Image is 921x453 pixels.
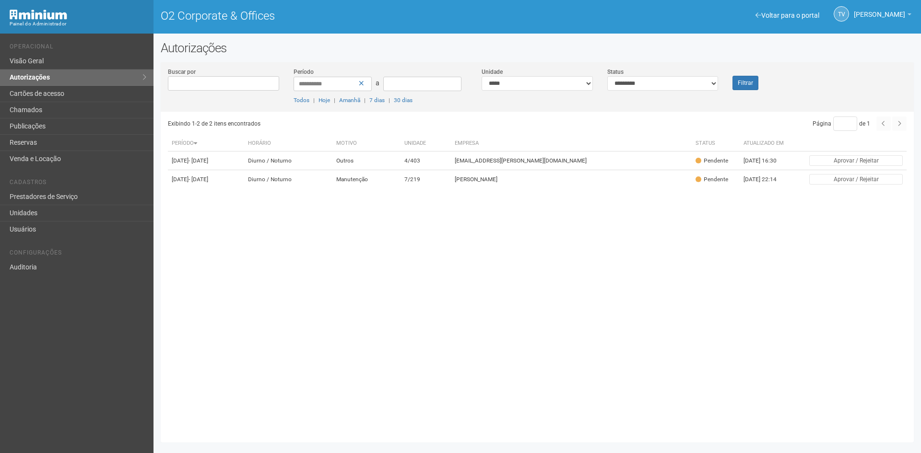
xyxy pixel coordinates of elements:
[244,151,333,170] td: Diurno / Noturno
[168,136,244,151] th: Período
[332,136,400,151] th: Motivo
[10,43,146,53] li: Operacional
[10,179,146,189] li: Cadastros
[364,97,366,104] span: |
[161,10,530,22] h1: O2 Corporate & Offices
[740,136,792,151] th: Atualizado em
[451,170,692,189] td: [PERSON_NAME]
[161,41,914,55] h2: Autorizações
[482,68,503,76] label: Unidade
[401,136,451,151] th: Unidade
[168,151,244,170] td: [DATE]
[376,79,379,87] span: a
[332,151,400,170] td: Outros
[451,136,692,151] th: Empresa
[394,97,413,104] a: 30 dias
[10,20,146,28] div: Painel do Administrador
[809,155,903,166] button: Aprovar / Rejeitar
[168,116,534,131] div: Exibindo 1-2 de 2 itens encontrados
[168,170,244,189] td: [DATE]
[168,68,196,76] label: Buscar por
[334,97,335,104] span: |
[244,170,333,189] td: Diurno / Noturno
[854,12,911,20] a: [PERSON_NAME]
[10,10,67,20] img: Minium
[332,170,400,189] td: Manutenção
[313,97,315,104] span: |
[696,157,728,165] div: Pendente
[294,97,309,104] a: Todos
[692,136,740,151] th: Status
[189,157,208,164] span: - [DATE]
[756,12,819,19] a: Voltar para o portal
[401,170,451,189] td: 7/219
[813,120,870,127] span: Página de 1
[401,151,451,170] td: 4/403
[854,1,905,18] span: Thayane Vasconcelos Torres
[451,151,692,170] td: [EMAIL_ADDRESS][PERSON_NAME][DOMAIN_NAME]
[319,97,330,104] a: Hoje
[696,175,728,184] div: Pendente
[294,68,314,76] label: Período
[732,76,758,90] button: Filtrar
[369,97,385,104] a: 7 dias
[189,176,208,183] span: - [DATE]
[607,68,624,76] label: Status
[389,97,390,104] span: |
[10,249,146,259] li: Configurações
[244,136,333,151] th: Horário
[339,97,360,104] a: Amanhã
[834,6,849,22] a: TV
[809,174,903,185] button: Aprovar / Rejeitar
[740,170,792,189] td: [DATE] 22:14
[740,151,792,170] td: [DATE] 16:30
